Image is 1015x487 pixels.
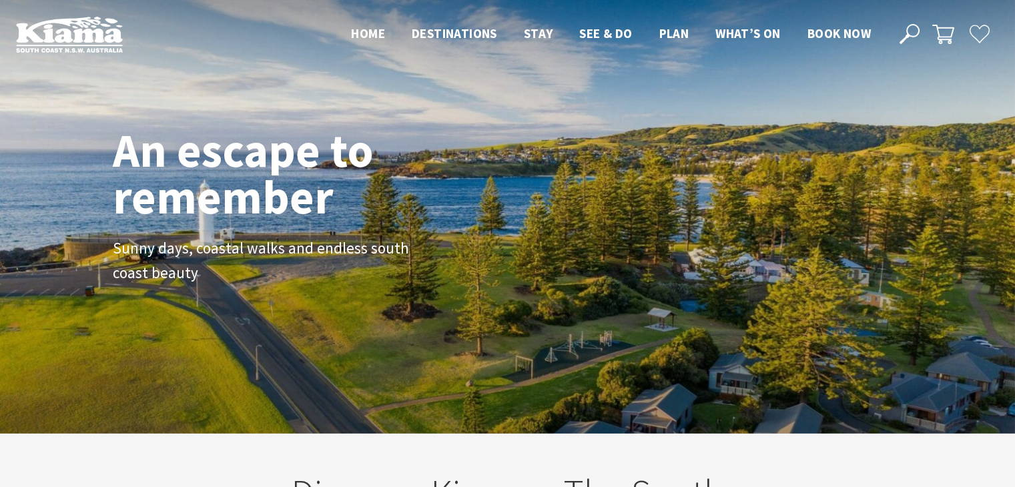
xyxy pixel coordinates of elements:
span: Home [351,25,385,41]
span: See & Do [579,25,632,41]
span: Plan [659,25,689,41]
p: Sunny days, coastal walks and endless south coast beauty [113,236,413,286]
span: Stay [524,25,553,41]
img: Kiama Logo [16,16,123,53]
nav: Main Menu [338,23,884,45]
h1: An escape to remember [113,127,480,220]
span: Destinations [412,25,497,41]
span: Book now [807,25,871,41]
span: What’s On [715,25,781,41]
